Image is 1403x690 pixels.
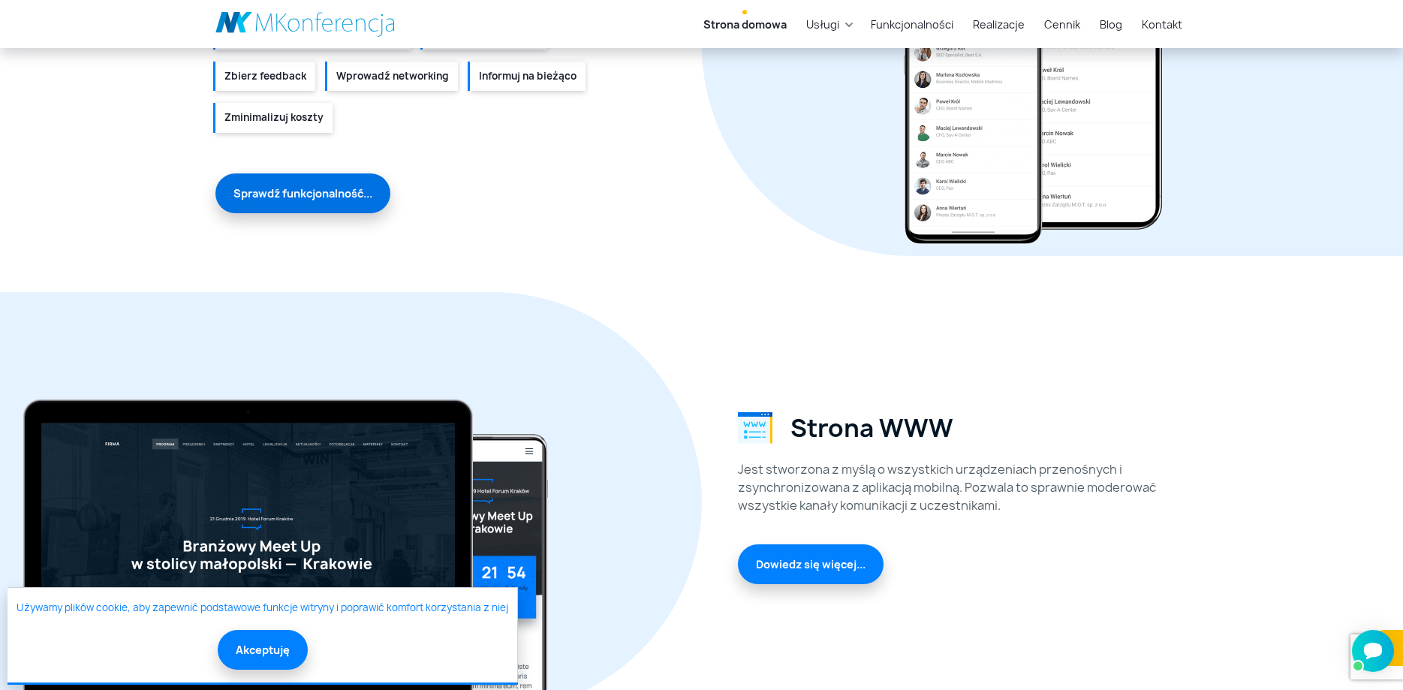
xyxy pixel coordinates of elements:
[738,460,1188,514] div: Jest stworzona z myślą o wszystkich urządzeniach przenośnych i zsynchronizowana z aplikacją mobil...
[470,62,586,92] li: Informuj na bieżąco
[865,11,959,38] a: Funkcjonalności
[1094,11,1128,38] a: Blog
[215,103,333,133] li: Zminimalizuj koszty
[738,544,884,584] a: Dowiedz się więcej...
[738,408,772,448] img: Strona WWW
[215,173,390,213] a: Sprawdź funkcjonalność...
[327,62,458,92] li: Wprowadź networking
[215,62,315,92] li: Zbierz feedback
[800,11,845,38] a: Usługi
[697,11,793,38] a: Strona domowa
[967,11,1031,38] a: Realizacje
[17,601,508,616] a: Używamy plików cookie, aby zapewnić podstawowe funkcje witryny i poprawić komfort korzystania z niej
[1352,630,1394,672] iframe: Smartsupp widget button
[1038,11,1086,38] a: Cennik
[1136,11,1188,38] a: Kontakt
[790,414,953,442] h2: Strona WWW
[218,630,308,670] button: Akceptuję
